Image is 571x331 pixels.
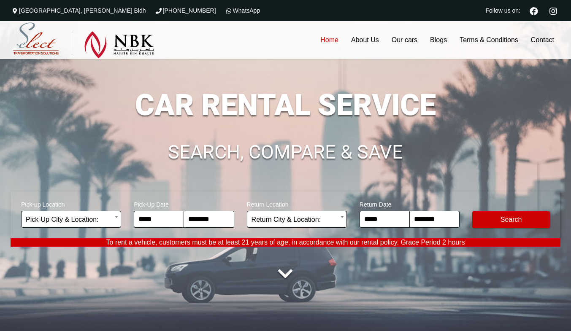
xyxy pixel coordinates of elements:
[225,7,260,14] a: WhatsApp
[472,211,550,228] button: Modify Search
[546,6,560,15] a: Instagram
[247,196,347,211] span: Return Location
[134,196,234,211] span: Pick-Up Date
[26,211,116,228] span: Pick-Up City & Location:
[345,21,385,59] a: About Us
[154,7,216,14] a: [PHONE_NUMBER]
[525,21,560,59] a: Contact
[11,90,560,120] h1: CAR RENTAL SERVICE
[13,22,154,59] img: Select Rent a Car
[21,211,121,228] span: Pick-Up City & Location:
[526,6,541,15] a: Facebook
[360,196,460,211] span: Return Date
[385,21,424,59] a: Our cars
[11,143,560,162] h1: SEARCH, COMPARE & SAVE
[314,21,345,59] a: Home
[453,21,525,59] a: Terms & Conditions
[252,211,342,228] span: Return City & Location:
[247,211,347,228] span: Return City & Location:
[424,21,453,59] a: Blogs
[21,196,121,211] span: Pick-up Location
[11,238,560,247] p: To rent a vehicle, customers must be at least 21 years of age, in accordance with our rental poli...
